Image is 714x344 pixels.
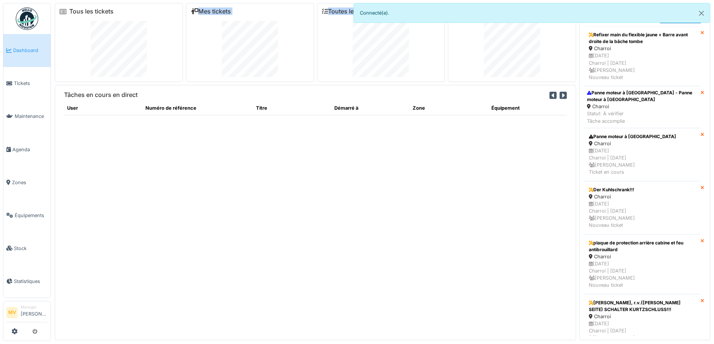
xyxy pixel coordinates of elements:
a: Tous les tickets [69,8,114,15]
div: [DATE] Charroi | [DATE] [PERSON_NAME] Nouveau ticket [589,260,696,289]
th: Titre [253,101,331,115]
a: Statistiques [3,265,51,298]
a: Dashboard [3,34,51,67]
a: Refixer main du flexible jaune + Barre avant droite de la bâche tombe Charroi [DATE]Charroi | [DA... [584,26,701,86]
a: Maintenance [3,100,51,133]
div: [DATE] Charroi | [DATE] [PERSON_NAME] Nouveau ticket [589,200,696,229]
a: Toutes les tâches [322,8,378,15]
button: Close [693,3,710,23]
div: Charroi [589,45,696,52]
div: Charroi [589,253,696,260]
div: Charroi [589,140,696,147]
a: Der Kuhlschrank!!! Charroi [DATE]Charroi | [DATE] [PERSON_NAME]Nouveau ticket [584,181,701,234]
div: Manager [21,304,48,310]
div: Panne moteur à [GEOGRAPHIC_DATA] - Panne moteur à [GEOGRAPHIC_DATA] [587,89,698,103]
img: Badge_color-CXgf-gQk.svg [16,7,38,30]
div: [DATE] Charroi | [DATE] [PERSON_NAME] Ticket en cours [589,147,696,176]
a: Zones [3,166,51,199]
div: plaque de protection arrière cabine et feu antibrouillard [589,240,696,253]
li: MV [6,307,18,318]
div: Der Kuhlschrank!!! [589,186,696,193]
span: Stock [14,245,48,252]
span: Maintenance [15,113,48,120]
span: Statistiques [14,278,48,285]
div: Panne moteur à [GEOGRAPHIC_DATA] [589,133,696,140]
span: Équipements [15,212,48,219]
div: Refixer main du flexible jaune + Barre avant droite de la bâche tombe [589,31,696,45]
span: Agenda [12,146,48,153]
a: Agenda [3,133,51,166]
a: plaque de protection arrière cabine et feu antibrouillard Charroi [DATE]Charroi | [DATE] [PERSON_... [584,234,701,294]
span: Tickets [14,80,48,87]
li: [PERSON_NAME] [21,304,48,320]
th: Démarré à [331,101,410,115]
div: Charroi [589,313,696,320]
h6: Tâches en cours en direct [64,91,138,98]
div: Statut: À vérifier Tâche accomplie [587,110,698,124]
a: Panne moteur à [GEOGRAPHIC_DATA] Charroi [DATE]Charroi | [DATE] [PERSON_NAME]Ticket en cours [584,128,701,181]
span: Zones [12,179,48,186]
th: Équipement [488,101,567,115]
span: Dashboard [13,47,48,54]
div: [DATE] Charroi | [DATE] [PERSON_NAME] Nouveau ticket [589,52,696,81]
a: Mes tickets [191,8,231,15]
div: Charroi [587,103,698,110]
a: Équipements [3,199,51,232]
span: translation missing: fr.shared.user [67,105,78,111]
a: Stock [3,232,51,265]
th: Zone [410,101,488,115]
div: Connecté(e). [353,3,711,23]
a: MV Manager[PERSON_NAME] [6,304,48,322]
a: Panne moteur à [GEOGRAPHIC_DATA] - Panne moteur à [GEOGRAPHIC_DATA] Charroi Statut: À vérifierTâc... [584,86,701,128]
a: Tickets [3,67,51,100]
div: Charroi [589,193,696,200]
th: Numéro de référence [142,101,253,115]
div: [PERSON_NAME], r.v.([PERSON_NAME] SEITE) SCHALTER KURTZSCHLUSS!!! [589,299,696,313]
